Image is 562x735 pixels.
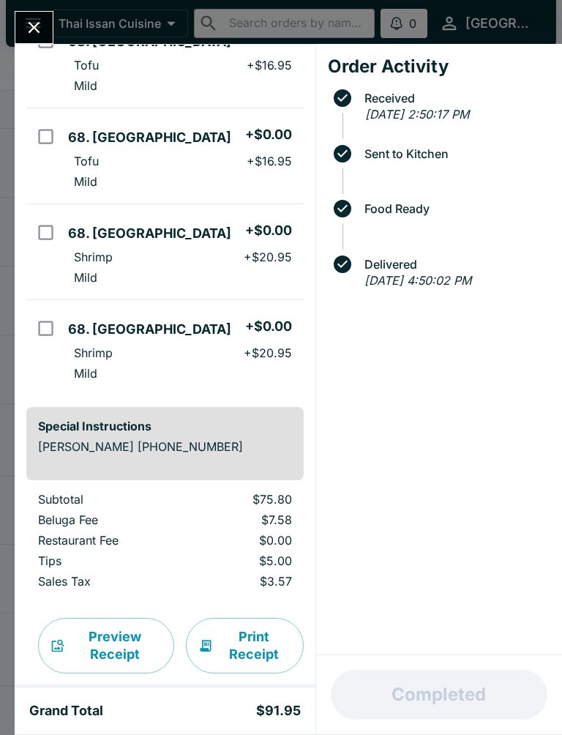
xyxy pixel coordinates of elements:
p: $5.00 [194,553,291,568]
p: Mild [74,78,97,93]
span: Delivered [357,258,550,271]
p: + $20.95 [244,250,292,264]
p: Mild [74,174,97,189]
p: Restaurant Fee [38,533,171,548]
p: [PERSON_NAME] [PHONE_NUMBER] [38,439,292,454]
p: Subtotal [38,492,171,507]
p: Shrimp [74,346,113,360]
h5: Grand Total [29,702,103,720]
h5: 68. [GEOGRAPHIC_DATA] [68,321,231,338]
h5: $91.95 [256,702,301,720]
p: $75.80 [194,492,291,507]
span: Received [357,92,550,105]
span: Food Ready [357,202,550,215]
p: + $20.95 [244,346,292,360]
p: Tofu [74,58,99,72]
h5: + $0.00 [245,126,292,143]
em: [DATE] 4:50:02 PM [364,273,471,288]
p: $3.57 [194,574,291,589]
button: Print Receipt [186,618,304,674]
p: Beluga Fee [38,512,171,527]
p: Mild [74,270,97,285]
p: + $16.95 [247,154,292,168]
h5: + $0.00 [245,318,292,335]
p: Mild [74,366,97,381]
h5: 68. [GEOGRAPHIC_DATA] [68,129,231,146]
p: Shrimp [74,250,113,264]
p: Tofu [74,154,99,168]
h5: 68. [GEOGRAPHIC_DATA] [68,225,231,242]
button: Close [15,12,53,43]
p: $7.58 [194,512,291,527]
h4: Order Activity [328,56,550,78]
button: Preview Receipt [38,618,174,674]
p: $0.00 [194,533,291,548]
p: Tips [38,553,171,568]
em: [DATE] 2:50:17 PM [365,107,469,122]
p: Sales Tax [38,574,171,589]
span: Sent to Kitchen [357,147,550,160]
h6: Special Instructions [38,419,292,433]
table: orders table [26,492,304,594]
h5: + $0.00 [245,222,292,239]
p: + $16.95 [247,58,292,72]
